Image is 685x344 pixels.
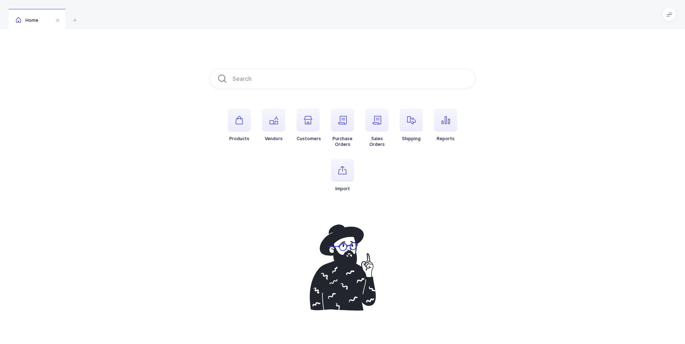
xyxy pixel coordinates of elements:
[331,159,354,192] button: Import
[16,18,38,23] span: Home
[209,69,476,89] input: Search
[365,109,388,147] button: SalesOrders
[228,109,251,142] button: Products
[400,109,423,142] button: Shipping
[434,109,457,142] button: Reports
[302,220,383,315] img: pointing-up.svg
[262,109,285,142] button: Vendors
[297,109,321,142] button: Customers
[331,109,354,147] button: PurchaseOrders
